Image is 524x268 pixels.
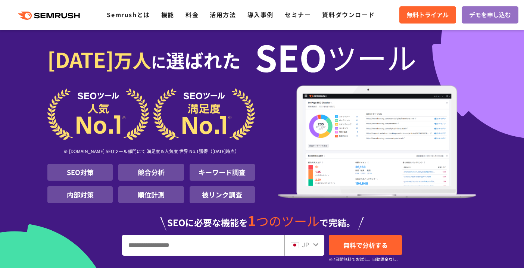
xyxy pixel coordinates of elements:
[329,235,402,255] a: 無料で分析する
[248,210,256,230] span: 1
[255,42,327,72] span: SEO
[118,186,184,203] li: 順位計測
[285,10,311,19] a: セミナー
[114,46,151,73] span: 万人
[47,186,113,203] li: 内部対策
[185,10,199,19] a: 料金
[190,186,255,203] li: 被リンク調査
[47,164,113,181] li: SEO対策
[190,164,255,181] li: キーワード調査
[302,240,309,249] span: JP
[47,44,114,74] span: [DATE]
[329,256,401,263] small: ※7日間無料でお試し。自動課金なし。
[256,212,319,230] span: つのツール
[210,10,236,19] a: 活用方法
[327,42,417,72] span: ツール
[118,164,184,181] li: 競合分析
[462,6,518,24] a: デモを申し込む
[107,10,150,19] a: Semrushとは
[151,51,166,72] span: に
[407,10,449,20] span: 無料トライアル
[247,10,274,19] a: 導入事例
[319,216,355,229] span: で完結。
[122,235,284,255] input: URL、キーワードを入力してください
[399,6,456,24] a: 無料トライアル
[469,10,511,20] span: デモを申し込む
[47,206,477,231] div: SEOに必要な機能を
[343,240,388,250] span: 無料で分析する
[322,10,375,19] a: 資料ダウンロード
[161,10,174,19] a: 機能
[166,46,241,73] span: 選ばれた
[47,140,255,164] div: ※ [DOMAIN_NAME] SEOツール部門にて 満足度＆人気度 世界 No.1獲得（[DATE]時点）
